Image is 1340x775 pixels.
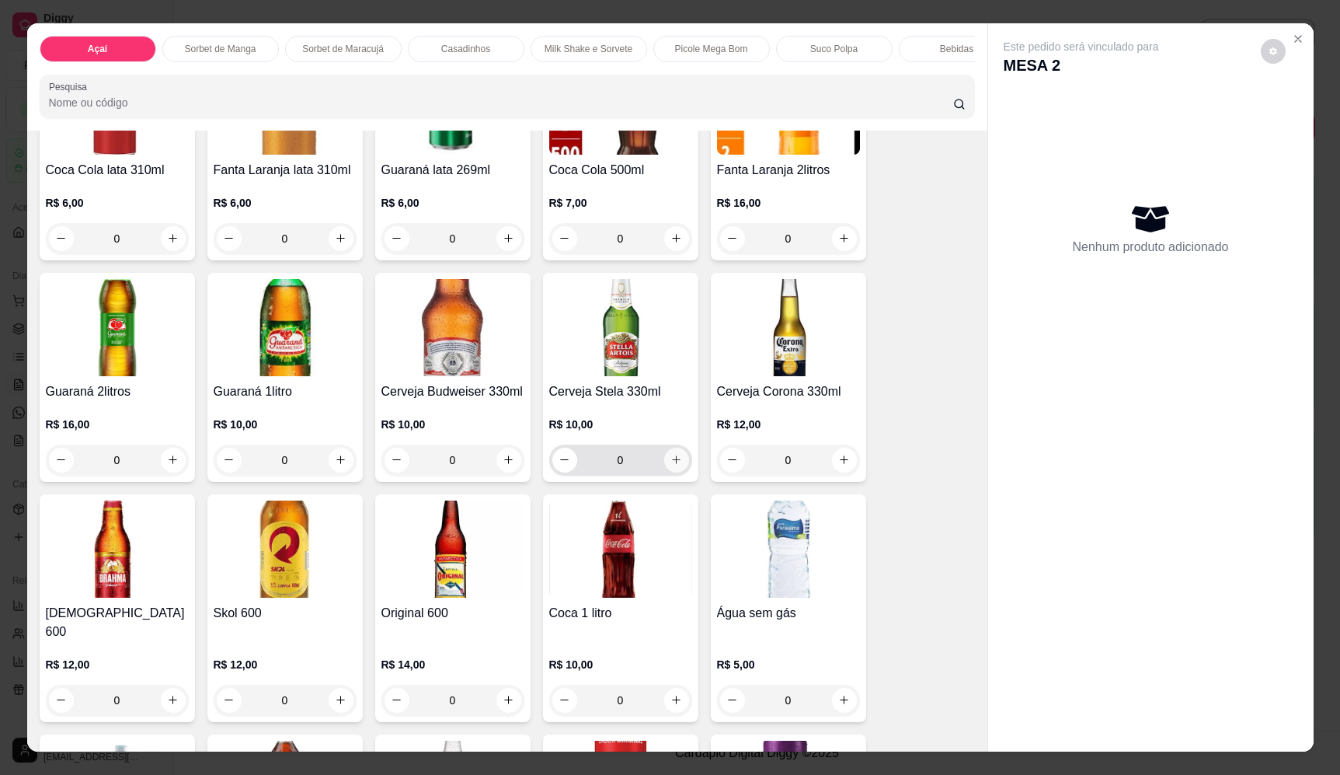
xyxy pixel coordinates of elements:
button: increase-product-quantity [329,226,353,251]
h4: Fanta Laranja 2litros [717,161,860,180]
img: product-image [381,501,524,598]
button: decrease-product-quantity [552,226,577,251]
img: product-image [214,501,357,598]
p: R$ 6,00 [214,195,357,211]
p: R$ 12,00 [214,657,357,672]
button: decrease-product-quantity [217,226,242,251]
p: MESA 2 [1004,54,1159,76]
button: increase-product-quantity [161,448,186,473]
p: Milk Shake e Sorvete [545,43,632,55]
img: product-image [717,279,860,376]
button: decrease-product-quantity [217,688,242,713]
button: decrease-product-quantity [720,448,745,473]
input: Pesquisa [49,95,953,110]
h4: Guaraná 1litro [214,382,357,401]
h4: Coca Cola 500ml [549,161,692,180]
button: increase-product-quantity [664,226,689,251]
button: increase-product-quantity [664,448,689,473]
h4: Skol 600 [214,604,357,623]
img: product-image [214,279,357,376]
p: R$ 6,00 [381,195,524,211]
button: decrease-product-quantity [552,688,577,713]
h4: Água sem gás [717,604,860,623]
button: decrease-product-quantity [1261,39,1286,64]
button: increase-product-quantity [832,688,857,713]
button: increase-product-quantity [832,226,857,251]
button: increase-product-quantity [496,226,521,251]
button: increase-product-quantity [496,688,521,713]
p: Picole Mega Bom [674,43,747,55]
p: R$ 14,00 [381,657,524,672]
img: product-image [381,279,524,376]
button: increase-product-quantity [161,226,186,251]
p: R$ 16,00 [46,417,189,432]
p: Sorbet de Manga [184,43,256,55]
p: R$ 7,00 [549,195,692,211]
button: decrease-product-quantity [385,688,409,713]
h4: Fanta Laranja lata 310ml [214,161,357,180]
label: Pesquisa [49,80,92,93]
button: decrease-product-quantity [720,688,745,713]
img: product-image [549,279,692,376]
p: R$ 6,00 [46,195,189,211]
button: decrease-product-quantity [385,448,409,473]
p: R$ 12,00 [717,417,860,432]
h4: Guaraná 2litros [46,382,189,401]
button: decrease-product-quantity [552,448,577,473]
p: R$ 10,00 [214,417,357,432]
p: R$ 10,00 [549,417,692,432]
p: R$ 5,00 [717,657,860,672]
h4: Cerveja Corona 330ml [717,382,860,401]
button: decrease-product-quantity [49,448,74,473]
img: product-image [549,501,692,598]
h4: Cerveja Stela 330ml [549,382,692,401]
button: decrease-product-quantity [385,226,409,251]
h4: Original 600 [381,604,524,623]
button: decrease-product-quantity [49,688,74,713]
button: decrease-product-quantity [217,448,242,473]
h4: [DEMOGRAPHIC_DATA] 600 [46,604,189,641]
h4: Coca Cola lata 310ml [46,161,189,180]
p: Este pedido será vinculado para [1004,39,1159,54]
p: Nenhum produto adicionado [1072,238,1228,257]
button: increase-product-quantity [329,688,353,713]
button: decrease-product-quantity [49,226,74,251]
img: product-image [46,279,189,376]
p: R$ 16,00 [717,195,860,211]
p: Sorbet de Maracujá [302,43,384,55]
p: R$ 10,00 [549,657,692,672]
button: increase-product-quantity [329,448,353,473]
p: Casadinhos [441,43,490,55]
button: increase-product-quantity [161,688,186,713]
button: increase-product-quantity [496,448,521,473]
p: Bebidas [940,43,973,55]
button: increase-product-quantity [832,448,857,473]
button: increase-product-quantity [664,688,689,713]
p: Suco Polpa [810,43,858,55]
h4: Cerveja Budweiser 330ml [381,382,524,401]
button: decrease-product-quantity [720,226,745,251]
button: Close [1286,26,1310,51]
p: R$ 10,00 [381,417,524,432]
img: product-image [717,501,860,598]
img: product-image [46,501,189,598]
p: Açaí [88,43,107,55]
p: R$ 12,00 [46,657,189,672]
h4: Coca 1 litro [549,604,692,623]
h4: Guaraná lata 269ml [381,161,524,180]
